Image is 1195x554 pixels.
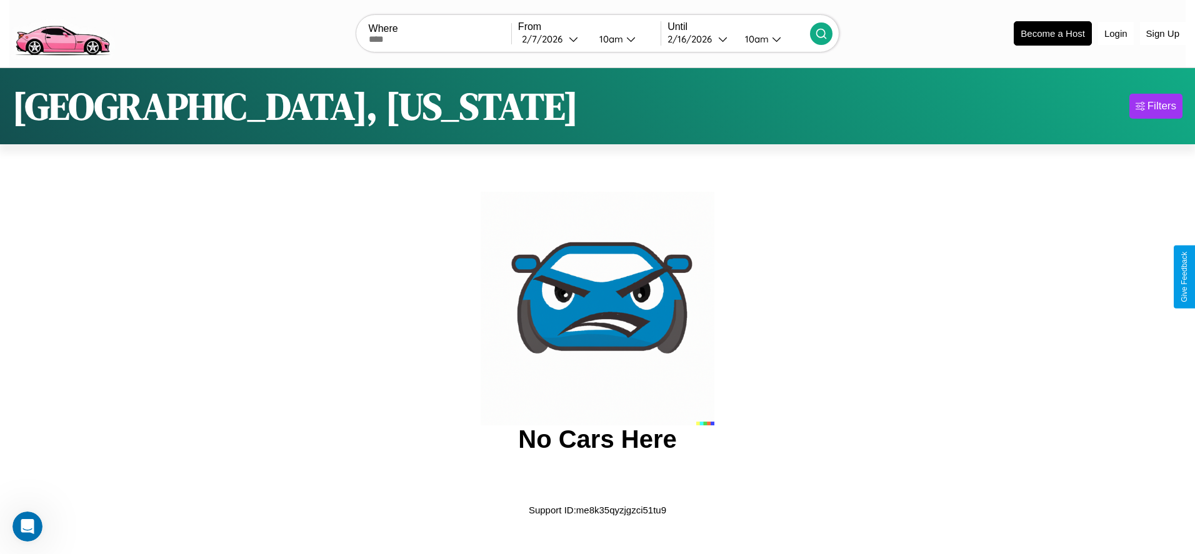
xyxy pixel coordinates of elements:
button: Login [1098,22,1134,45]
button: Become a Host [1014,21,1092,46]
button: 2/7/2026 [518,32,589,46]
h2: No Cars Here [518,425,676,453]
div: 10am [593,33,626,45]
button: 10am [589,32,661,46]
div: 10am [739,33,772,45]
div: Give Feedback [1180,252,1189,302]
label: Until [667,21,810,32]
button: Sign Up [1140,22,1186,45]
div: 2 / 16 / 2026 [667,33,718,45]
h1: [GEOGRAPHIC_DATA], [US_STATE] [12,81,578,132]
button: 10am [735,32,810,46]
label: From [518,21,661,32]
label: Where [369,23,511,34]
img: car [481,192,714,425]
div: 2 / 7 / 2026 [522,33,569,45]
iframe: Intercom live chat [12,512,42,542]
button: Filters [1129,94,1182,119]
div: Filters [1147,100,1176,112]
p: Support ID: me8k35qyzjgzci51tu9 [529,502,666,518]
img: logo [9,6,115,59]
